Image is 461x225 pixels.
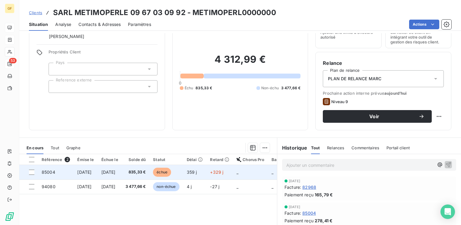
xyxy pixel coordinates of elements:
a: Clients [29,10,42,16]
h6: Relance [323,59,444,67]
div: Échue le [101,157,118,162]
span: Paramètres [128,21,151,27]
button: Voir [323,110,432,123]
span: 278,41 € [315,217,332,224]
span: [PERSON_NAME] [49,33,84,40]
span: 359 j [187,170,197,175]
span: _ [237,170,238,175]
span: +329 j [210,170,223,175]
div: GF [5,4,14,13]
h2: 4 312,99 € [180,53,301,71]
span: Prochaine action interne prévue [323,91,444,96]
span: Paiement reçu [285,192,313,198]
span: Relances [327,145,344,150]
div: Banque [272,157,287,162]
div: Émise le [77,157,94,162]
span: Propriétés Client [49,49,157,58]
span: 2 [65,157,70,162]
span: 4 j [187,184,192,189]
button: Actions [409,20,439,29]
span: Surveiller ce client en intégrant votre outil de gestion des risques client. [390,30,446,44]
span: 85004 [302,210,316,216]
span: Situation [29,21,48,27]
span: Graphe [66,145,81,150]
span: 165,79 € [315,192,333,198]
span: [DATE] [289,205,300,209]
span: 3 477,66 € [281,85,301,91]
span: PLAN DE RELANCE MARC [328,76,381,82]
span: [DATE] [101,184,116,189]
span: [DATE] [77,170,91,175]
span: Non-échu [261,85,279,91]
span: Niveau 9 [331,99,348,104]
span: 3 477,66 € [126,184,146,190]
span: Ajouter une limite d’encours autorisé [320,30,376,40]
span: Paiement reçu [285,217,313,224]
div: Statut [153,157,179,162]
input: Ajouter une valeur [54,66,59,72]
span: _ [272,170,273,175]
div: Open Intercom Messenger [440,204,455,219]
span: Facture : [285,184,301,190]
span: non-échue [153,182,179,191]
span: 835,33 € [126,169,146,175]
span: Tout [51,145,59,150]
input: Ajouter une valeur [54,84,59,89]
span: Tout [311,145,320,150]
span: Voir [330,114,418,119]
div: Chorus Pro [237,157,264,162]
span: Analyse [55,21,71,27]
span: échue [153,168,171,177]
div: Retard [210,157,229,162]
div: Délai [187,157,203,162]
span: [DATE] [101,170,116,175]
h3: SARL METIMOPERLE 09 67 03 09 92 - METIMOPERL0000000 [53,7,276,18]
span: [DATE] [289,179,300,183]
div: Référence [42,157,70,162]
span: Échu [185,85,193,91]
span: 85004 [42,170,55,175]
span: Commentaires [351,145,379,150]
span: 53 [9,58,17,63]
span: 94080 [42,184,56,189]
span: Portail client [386,145,410,150]
span: aujourd’hui [384,91,407,96]
img: Logo LeanPay [5,212,14,221]
span: 82968 [302,184,316,190]
span: Clients [29,10,42,15]
span: En cours [27,145,43,150]
span: Facture : [285,210,301,216]
span: 0 [179,81,181,85]
span: -27 j [210,184,219,189]
div: Solde dû [126,157,146,162]
span: _ [237,184,238,189]
h6: Historique [277,144,307,151]
span: _ [272,184,273,189]
span: Contacts & Adresses [78,21,121,27]
span: 835,33 € [196,85,212,91]
span: [DATE] [77,184,91,189]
